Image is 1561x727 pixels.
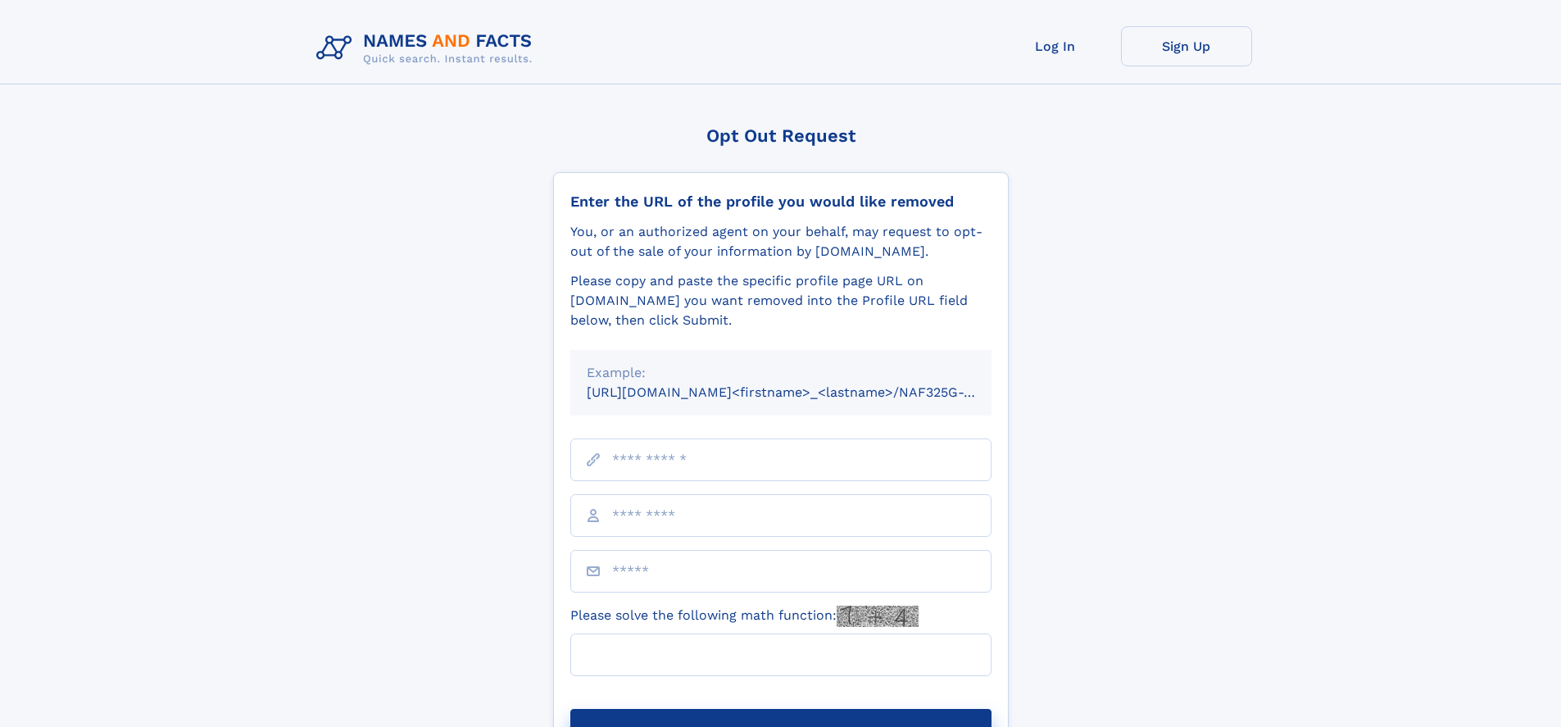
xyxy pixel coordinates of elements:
[570,606,919,627] label: Please solve the following math function:
[553,125,1009,146] div: Opt Out Request
[587,363,975,383] div: Example:
[570,193,992,211] div: Enter the URL of the profile you would like removed
[570,222,992,261] div: You, or an authorized agent on your behalf, may request to opt-out of the sale of your informatio...
[570,271,992,330] div: Please copy and paste the specific profile page URL on [DOMAIN_NAME] you want removed into the Pr...
[990,26,1121,66] a: Log In
[587,384,1023,400] small: [URL][DOMAIN_NAME]<firstname>_<lastname>/NAF325G-xxxxxxxx
[1121,26,1252,66] a: Sign Up
[310,26,546,70] img: Logo Names and Facts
